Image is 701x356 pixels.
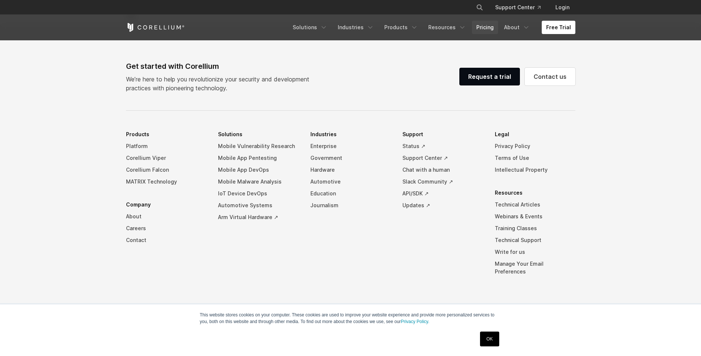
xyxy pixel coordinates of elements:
[380,21,422,34] a: Products
[126,222,207,234] a: Careers
[495,222,575,234] a: Training Classes
[402,188,483,199] a: API/SDK ↗
[495,164,575,176] a: Intellectual Property
[480,332,499,346] a: OK
[459,68,520,85] a: Request a trial
[401,319,429,324] a: Privacy Policy.
[495,246,575,258] a: Write for us
[218,211,299,223] a: Arm Virtual Hardware ↗
[126,140,207,152] a: Platform
[495,211,575,222] a: Webinars & Events
[310,164,391,176] a: Hardware
[126,176,207,188] a: MATRIX Technology
[467,1,575,14] div: Navigation Menu
[218,188,299,199] a: IoT Device DevOps
[126,164,207,176] a: Corellium Falcon
[402,140,483,152] a: Status ↗
[218,152,299,164] a: Mobile App Pentesting
[495,152,575,164] a: Terms of Use
[126,211,207,222] a: About
[472,21,498,34] a: Pricing
[126,75,315,93] p: We’re here to help you revolutionize your security and development practices with pioneering tech...
[495,258,575,278] a: Manage Your Email Preferences
[218,199,299,211] a: Automotive Systems
[310,199,391,211] a: Journalism
[310,176,391,188] a: Automotive
[218,176,299,188] a: Mobile Malware Analysis
[218,164,299,176] a: Mobile App DevOps
[310,188,391,199] a: Education
[500,21,534,34] a: About
[126,152,207,164] a: Corellium Viper
[402,152,483,164] a: Support Center ↗
[473,1,486,14] button: Search
[288,21,575,34] div: Navigation Menu
[424,21,470,34] a: Resources
[126,128,575,289] div: Navigation Menu
[310,152,391,164] a: Government
[489,1,547,14] a: Support Center
[549,1,575,14] a: Login
[126,234,207,246] a: Contact
[495,199,575,211] a: Technical Articles
[525,68,575,85] a: Contact us
[200,312,501,325] p: This website stores cookies on your computer. These cookies are used to improve your website expe...
[310,140,391,152] a: Enterprise
[402,176,483,188] a: Slack Community ↗
[288,21,332,34] a: Solutions
[495,234,575,246] a: Technical Support
[542,21,575,34] a: Free Trial
[402,164,483,176] a: Chat with a human
[218,140,299,152] a: Mobile Vulnerability Research
[402,199,483,211] a: Updates ↗
[333,21,378,34] a: Industries
[126,23,185,32] a: Corellium Home
[126,61,315,72] div: Get started with Corellium
[495,140,575,152] a: Privacy Policy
